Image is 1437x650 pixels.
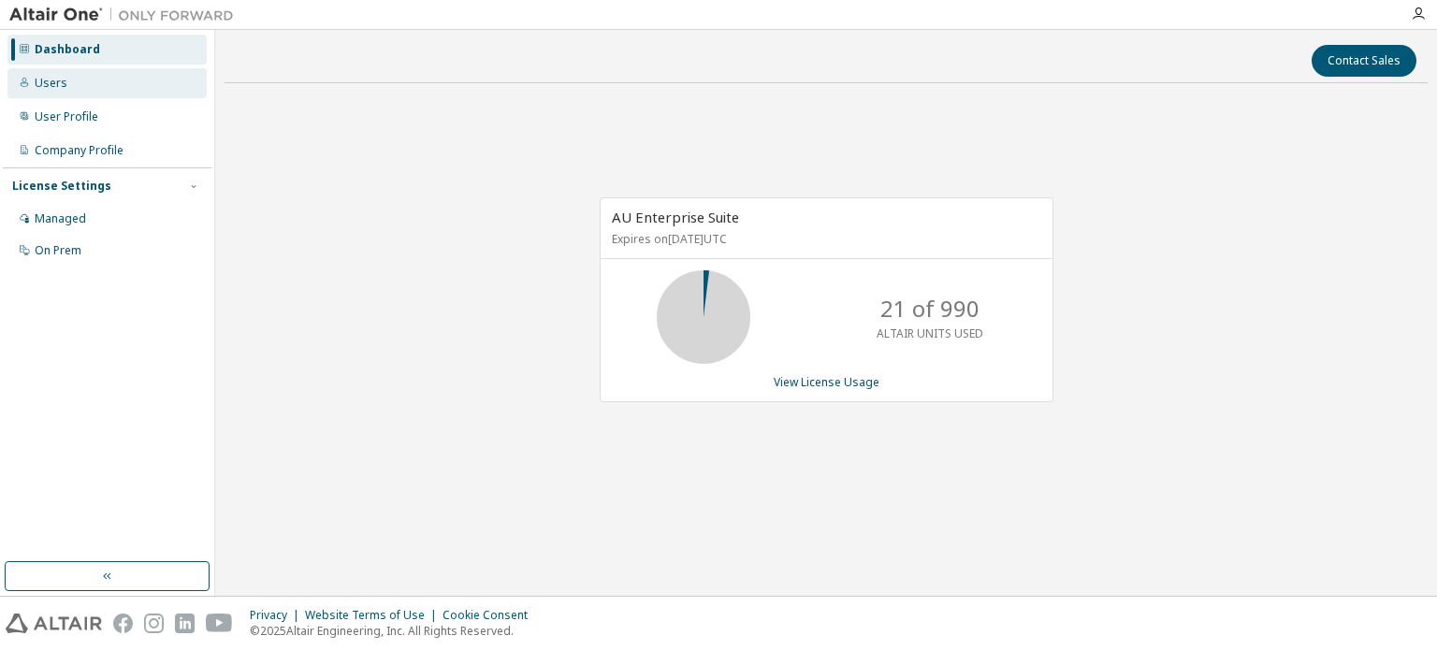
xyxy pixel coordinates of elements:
[250,623,539,639] p: © 2025 Altair Engineering, Inc. All Rights Reserved.
[305,608,443,623] div: Website Terms of Use
[144,614,164,633] img: instagram.svg
[877,325,983,341] p: ALTAIR UNITS USED
[12,179,111,194] div: License Settings
[250,608,305,623] div: Privacy
[35,243,81,258] div: On Prem
[1312,45,1416,77] button: Contact Sales
[6,614,102,633] img: altair_logo.svg
[35,109,98,124] div: User Profile
[443,608,539,623] div: Cookie Consent
[35,42,100,57] div: Dashboard
[175,614,195,633] img: linkedin.svg
[612,231,1037,247] p: Expires on [DATE] UTC
[35,76,67,91] div: Users
[35,211,86,226] div: Managed
[880,293,980,325] p: 21 of 990
[35,143,123,158] div: Company Profile
[612,208,739,226] span: AU Enterprise Suite
[774,374,879,390] a: View License Usage
[113,614,133,633] img: facebook.svg
[206,614,233,633] img: youtube.svg
[9,6,243,24] img: Altair One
